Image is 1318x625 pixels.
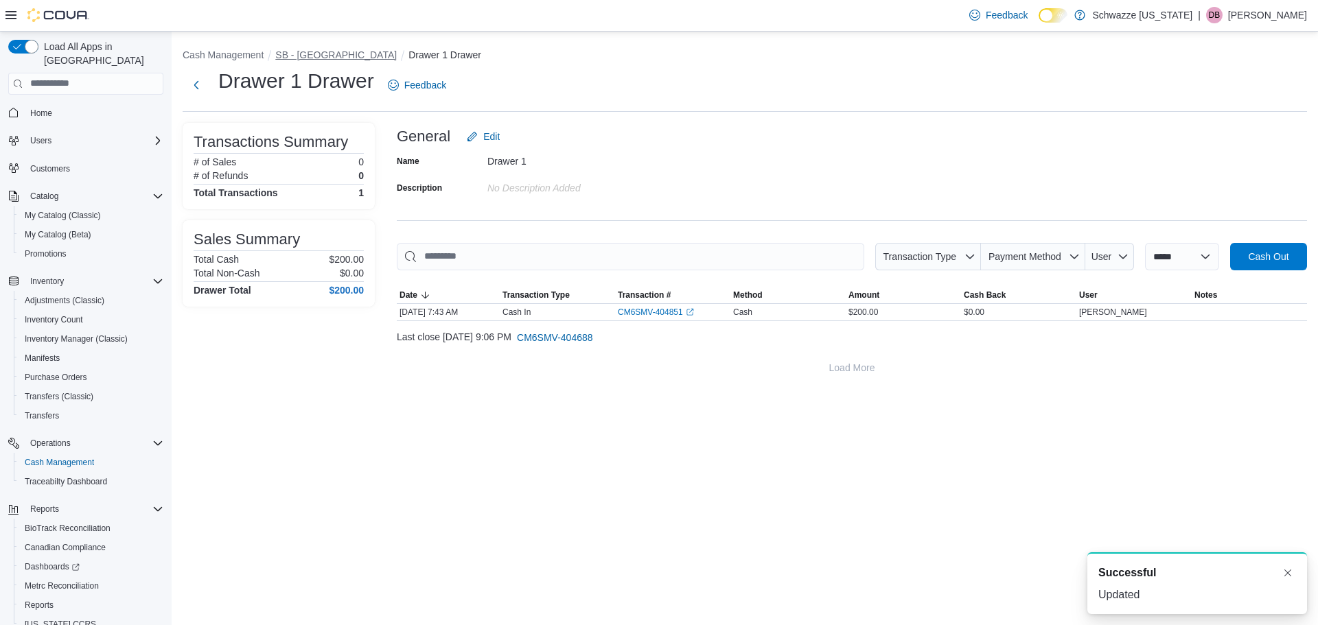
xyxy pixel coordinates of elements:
span: Metrc Reconciliation [25,580,99,591]
p: | [1198,7,1201,23]
p: [PERSON_NAME] [1228,7,1307,23]
span: Amount [848,290,879,300]
span: Operations [30,438,71,449]
span: Canadian Compliance [25,542,106,553]
button: Reports [3,499,169,519]
span: Customers [30,163,70,174]
button: Metrc Reconciliation [14,576,169,595]
p: 0 [358,156,364,167]
a: Dashboards [19,558,85,575]
span: Feedback [404,78,446,92]
span: Transfers (Classic) [25,391,93,402]
span: User [1091,251,1112,262]
span: Transfers (Classic) [19,388,163,405]
span: Inventory Count [25,314,83,325]
button: Customers [3,158,169,178]
span: Successful [1098,565,1156,581]
h4: $200.00 [329,285,364,296]
button: Users [25,132,57,149]
button: Cash Management [14,453,169,472]
button: Load More [397,354,1307,381]
a: Promotions [19,246,72,262]
span: Home [25,104,163,121]
span: Feedback [986,8,1028,22]
h4: Drawer Total [194,285,251,296]
button: Purchase Orders [14,368,169,387]
a: Feedback [964,1,1033,29]
a: BioTrack Reconciliation [19,520,116,536]
button: Inventory [3,272,169,291]
div: Updated [1098,587,1296,603]
span: Purchase Orders [25,372,87,383]
label: Name [397,156,419,167]
a: Metrc Reconciliation [19,578,104,594]
a: Traceabilty Dashboard [19,473,113,490]
span: Reports [30,504,59,515]
button: Manifests [14,349,169,368]
span: My Catalog (Classic) [19,207,163,224]
span: Users [30,135,51,146]
button: Catalog [25,188,64,204]
h6: Total Cash [194,254,239,265]
span: BioTrack Reconciliation [19,520,163,536]
button: Transaction Type [875,243,981,270]
button: My Catalog (Beta) [14,225,169,244]
span: Method [733,290,763,300]
span: Metrc Reconciliation [19,578,163,594]
button: Inventory Count [14,310,169,329]
div: Notification [1098,565,1296,581]
button: Transfers (Classic) [14,387,169,406]
img: Cova [27,8,89,22]
h4: 1 [358,187,364,198]
span: Inventory [30,276,64,287]
button: Operations [25,435,76,451]
button: Traceabilty Dashboard [14,472,169,491]
button: Promotions [14,244,169,263]
span: CM6SMV-404688 [517,331,593,344]
span: Manifests [19,350,163,366]
h4: Total Transactions [194,187,278,198]
a: Manifests [19,350,65,366]
span: BioTrack Reconciliation [25,523,111,534]
div: Duncan Boggess [1206,7,1223,23]
span: Operations [25,435,163,451]
button: Adjustments (Classic) [14,291,169,310]
button: Cash Back [961,287,1076,303]
button: Transaction # [615,287,730,303]
button: Dismiss toast [1280,565,1296,581]
span: Edit [483,130,500,143]
span: Reports [19,597,163,613]
a: Canadian Compliance [19,539,111,556]
span: Inventory [25,273,163,290]
h6: # of Sales [194,156,236,167]
span: Promotions [19,246,163,262]
div: No Description added [487,177,671,193]
p: $200.00 [329,254,364,265]
button: Method [730,287,846,303]
svg: External link [686,308,694,316]
span: Inventory Count [19,311,163,328]
button: SB - [GEOGRAPHIC_DATA] [275,49,397,60]
button: Inventory [25,273,69,290]
button: Cash Out [1230,243,1307,270]
h6: # of Refunds [194,170,248,181]
p: Cash In [502,307,531,318]
button: User [1076,287,1192,303]
span: Transaction Type [883,251,956,262]
button: Edit [461,123,505,150]
button: Users [3,131,169,150]
span: $200.00 [848,307,878,318]
a: Reports [19,597,59,613]
span: DB [1209,7,1221,23]
button: Reports [25,501,65,517]
span: Canadian Compliance [19,539,163,556]
span: Catalog [30,191,58,202]
a: Inventory Count [19,311,89,328]
div: $0.00 [961,304,1076,320]
button: CM6SMV-404688 [511,324,599,351]
span: Inventory Manager (Classic) [19,331,163,347]
p: 0 [358,170,364,181]
button: Operations [3,434,169,453]
span: Transfers [25,410,59,421]
h3: Sales Summary [194,231,300,248]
